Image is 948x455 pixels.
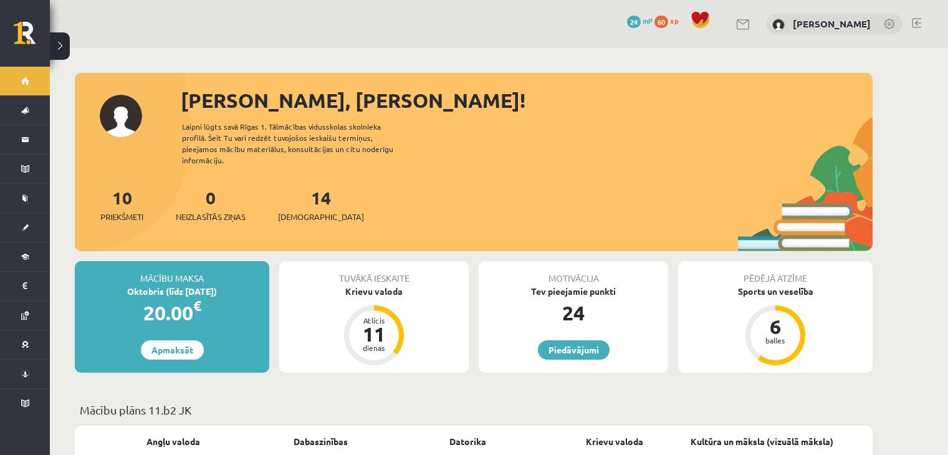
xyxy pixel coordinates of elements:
[294,435,348,448] a: Dabaszinības
[100,186,143,223] a: 10Priekšmeti
[678,261,873,285] div: Pēdējā atzīme
[100,211,143,223] span: Priekšmeti
[654,16,668,28] span: 60
[654,16,684,26] a: 60 xp
[538,340,610,360] a: Piedāvājumi
[586,435,643,448] a: Krievu valoda
[182,121,415,166] div: Laipni lūgts savā Rīgas 1. Tālmācības vidusskolas skolnieka profilā. Šeit Tu vari redzēt tuvojošo...
[146,435,200,448] a: Angļu valoda
[279,285,469,367] a: Krievu valoda Atlicis 11 dienas
[193,297,201,315] span: €
[176,186,246,223] a: 0Neizlasītās ziņas
[75,285,269,298] div: Oktobris (līdz [DATE])
[279,285,469,298] div: Krievu valoda
[757,337,794,344] div: balles
[14,22,50,53] a: Rīgas 1. Tālmācības vidusskola
[75,261,269,285] div: Mācību maksa
[627,16,653,26] a: 24 mP
[75,298,269,328] div: 20.00
[627,16,641,28] span: 24
[479,285,668,298] div: Tev pieejamie punkti
[176,211,246,223] span: Neizlasītās ziņas
[278,186,364,223] a: 14[DEMOGRAPHIC_DATA]
[678,285,873,298] div: Sports un veselība
[479,261,668,285] div: Motivācija
[479,298,668,328] div: 24
[691,435,833,448] a: Kultūra un māksla (vizuālā māksla)
[643,16,653,26] span: mP
[670,16,678,26] span: xp
[355,344,393,352] div: dienas
[757,317,794,337] div: 6
[678,285,873,367] a: Sports un veselība 6 balles
[355,324,393,344] div: 11
[355,317,393,324] div: Atlicis
[772,19,785,31] img: Elizabete Melngalve
[181,85,873,115] div: [PERSON_NAME], [PERSON_NAME]!
[793,17,871,30] a: [PERSON_NAME]
[141,340,204,360] a: Apmaksāt
[278,211,364,223] span: [DEMOGRAPHIC_DATA]
[449,435,486,448] a: Datorika
[279,261,469,285] div: Tuvākā ieskaite
[80,401,868,418] p: Mācību plāns 11.b2 JK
